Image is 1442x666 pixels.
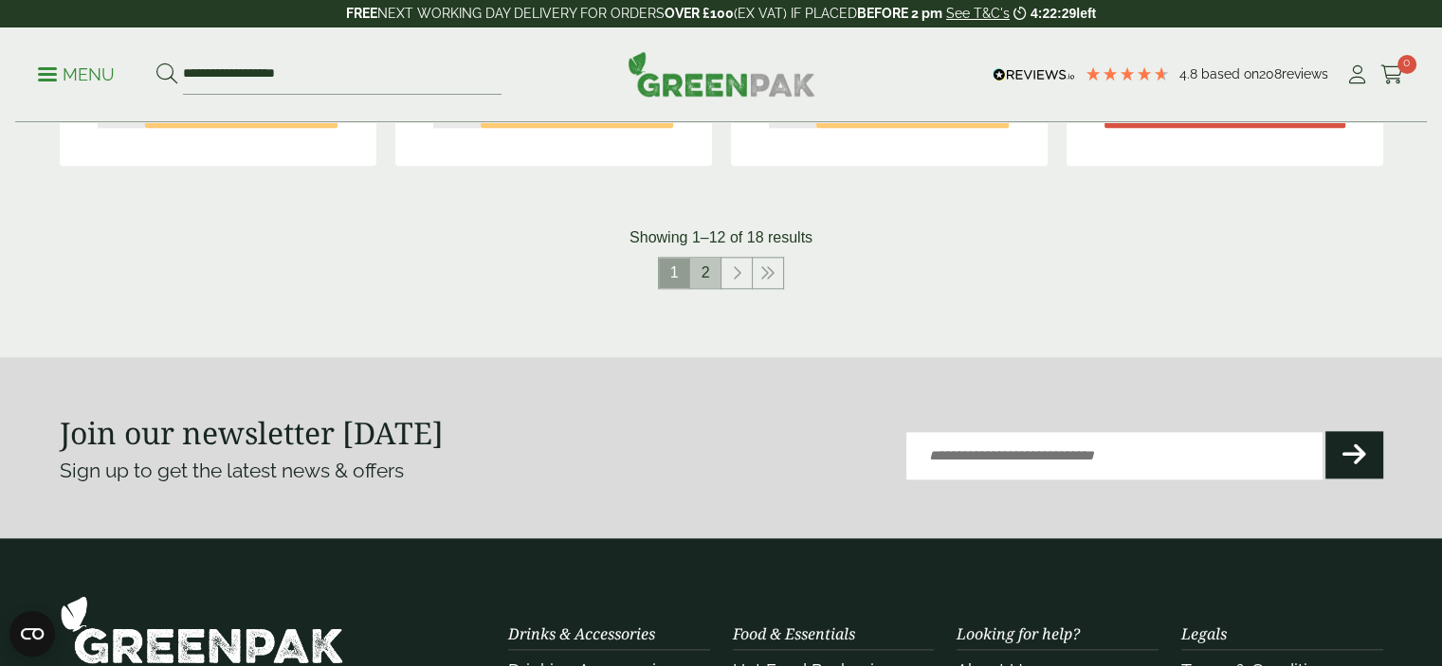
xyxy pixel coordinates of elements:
img: REVIEWS.io [993,68,1075,81]
span: 0 [1397,55,1416,74]
span: Based on [1201,66,1259,81]
img: GreenPak Supplies [628,51,815,97]
p: Showing 1–12 of 18 results [630,226,812,249]
i: Cart [1380,65,1404,84]
strong: OVER £100 [665,6,734,21]
span: 208 [1259,66,1282,81]
a: 0 [1380,61,1404,89]
span: 4:22:29 [1031,6,1076,21]
p: Menu [38,63,115,86]
img: GreenPak Supplies [60,595,344,664]
span: 4.8 [1179,66,1201,81]
a: 2 [690,258,721,288]
button: Open CMP widget [9,611,55,657]
strong: BEFORE 2 pm [857,6,942,21]
strong: FREE [346,6,377,21]
span: reviews [1282,66,1328,81]
i: My Account [1345,65,1369,84]
strong: Join our newsletter [DATE] [60,412,444,453]
span: left [1076,6,1096,21]
span: 1 [659,258,689,288]
a: Menu [38,63,115,82]
div: 4.79 Stars [1085,65,1170,82]
p: Sign up to get the latest news & offers [60,456,655,486]
a: See T&C's [946,6,1010,21]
